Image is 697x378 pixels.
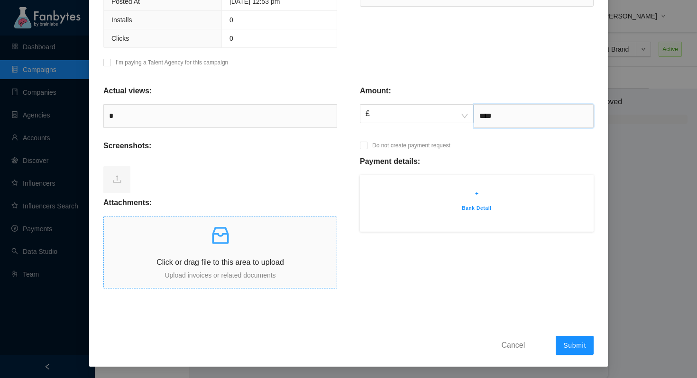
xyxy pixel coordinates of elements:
p: Payment details: [360,156,420,167]
p: Screenshots: [103,140,151,152]
span: £ [366,105,468,123]
p: Do not create payment request [372,141,450,150]
p: Attachments: [103,197,152,208]
button: Cancel [494,337,532,352]
span: upload [112,174,122,184]
p: Amount: [360,85,391,97]
span: 0 [229,35,233,42]
span: Installs [111,16,132,24]
span: inbox [209,224,232,247]
span: Submit [563,342,586,349]
p: I’m paying a Talent Agency for this campaign [116,58,228,67]
p: Bank Detail [374,204,579,213]
p: Upload invoices or related documents [104,270,337,280]
span: 0 [229,16,233,24]
p: Click or drag file to this area to upload [104,256,337,268]
span: inboxClick or drag file to this area to uploadUpload invoices or related documents [104,216,337,288]
span: Cancel [501,339,525,351]
button: Submit [556,336,594,355]
p: + [374,189,579,198]
p: Actual views: [103,85,152,97]
span: Clicks [111,35,129,42]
